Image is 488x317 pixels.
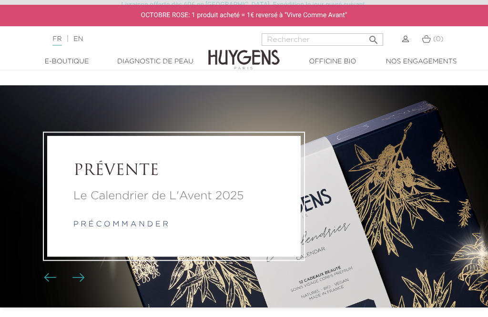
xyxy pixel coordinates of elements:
[22,57,111,67] a: E-Boutique
[73,187,274,205] a: Le Calendrier de L'Avent 2025
[111,57,200,67] a: Diagnostic de peau
[48,33,196,45] div: |
[48,271,79,285] div: Boutons du carrousel
[73,36,83,42] a: EN
[368,31,379,43] i: 
[52,36,61,46] a: FR
[288,57,377,67] a: Officine Bio
[365,31,382,43] button: 
[73,221,168,228] a: p r é c o m m a n d e r
[433,36,444,42] span: (0)
[73,162,274,180] a: PRÉVENTE
[208,34,280,71] img: Huygens
[377,57,466,67] a: Nos engagements
[262,33,383,46] input: Rechercher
